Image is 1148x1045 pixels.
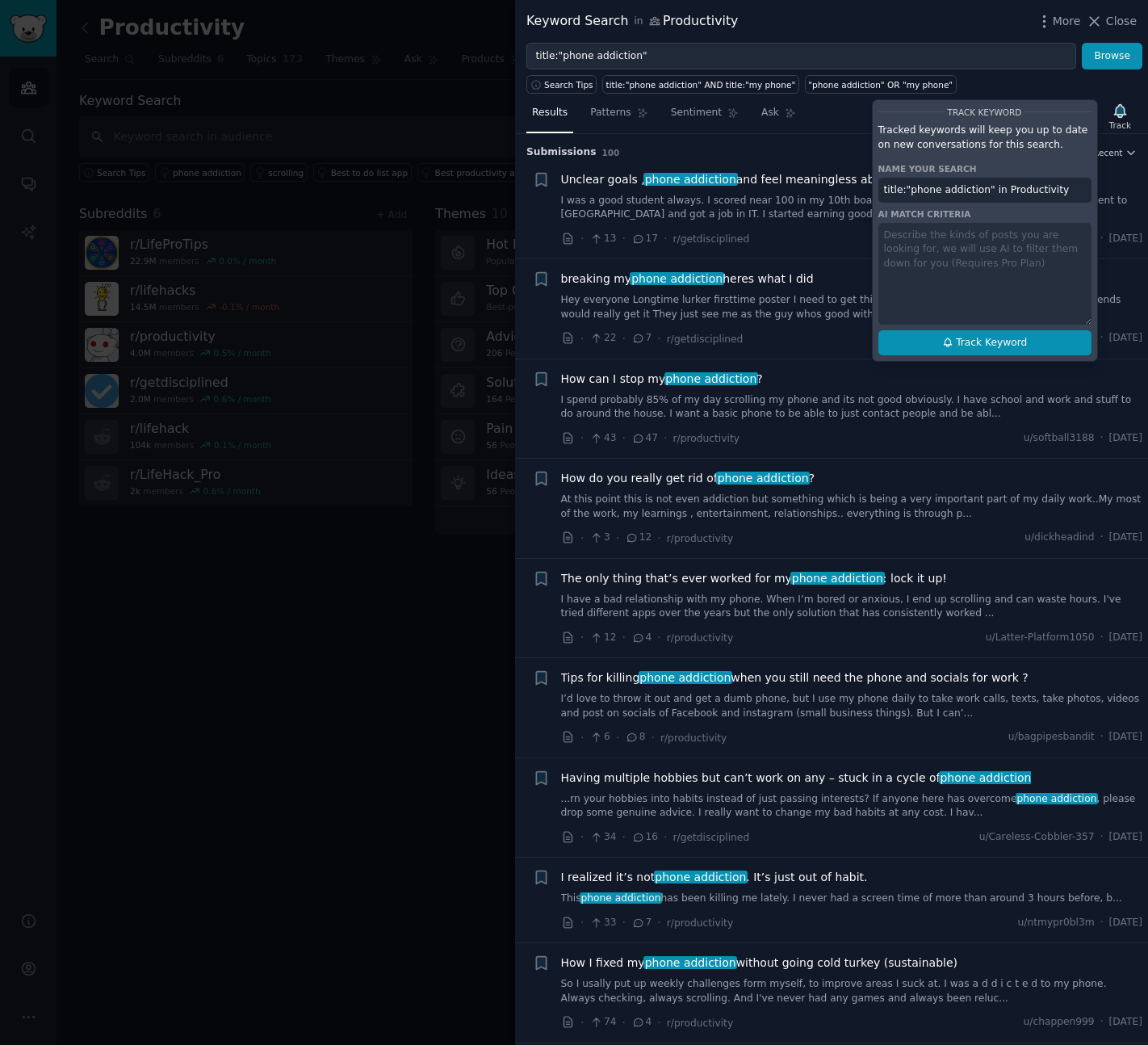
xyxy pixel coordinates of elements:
[878,163,1091,174] div: Name your search
[622,230,626,247] span: ·
[561,470,815,487] span: How do you really get rid of ?
[716,472,811,485] span: phone addiction
[602,148,620,157] span: 100
[631,1015,652,1030] span: 4
[589,916,616,930] span: 33
[580,892,662,904] span: phone addiction
[580,230,584,247] span: ·
[1100,531,1104,545] span: ·
[1016,793,1098,804] span: phone addiction
[561,692,1143,720] a: I’d love to throw it out and get a dumb phone, but I use my phone daily to take work calls, texts...
[606,79,796,90] div: title:"phone addiction" AND title:"my phone"
[589,830,616,845] span: 34
[657,530,660,547] span: ·
[561,271,814,287] a: breaking myphone addictionheres what I did
[790,572,885,585] span: phone addiction
[1093,147,1137,158] button: Recent
[584,100,653,133] a: Patterns
[1100,232,1104,246] span: ·
[878,178,1091,204] input: Name this search
[1082,43,1142,70] button: Browse
[631,331,652,346] span: 7
[561,371,763,388] a: How can I stop myphone addiction?
[939,771,1033,784] span: phone addiction
[1104,99,1137,133] button: Track
[580,1014,584,1031] span: ·
[657,1014,660,1031] span: ·
[589,730,610,745] span: 6
[1100,331,1104,346] span: ·
[561,892,1143,906] a: Thisphone addictionhas been killing me lately. I never had a screen time of more than around 3 ho...
[616,530,619,547] span: ·
[526,100,573,133] a: Results
[622,914,626,931] span: ·
[660,732,727,744] span: r/productivity
[622,430,626,447] span: ·
[589,1015,616,1030] span: 74
[561,171,974,188] span: Unclear goals , and feel meaningless about life in general
[657,629,660,646] span: ·
[561,271,814,287] span: breaking my heres what I did
[1024,431,1095,446] span: u/softball3188
[664,430,667,447] span: ·
[561,493,1143,521] a: At this point this is not even addiction but something which is being a very important part of my...
[667,632,733,644] span: r/productivity
[643,956,738,969] span: phone addiction
[673,233,750,245] span: r/getdisciplined
[671,106,722,120] span: Sentiment
[580,729,584,746] span: ·
[1100,1015,1104,1030] span: ·
[580,330,584,347] span: ·
[561,955,958,972] a: How I fixed myphone addictionwithout going cold turkey (sustainable)
[1024,1015,1095,1030] span: u/chappen999
[956,336,1027,350] span: Track Keyword
[1109,531,1142,545] span: [DATE]
[561,293,1143,321] a: Hey everyone Longtime lurker firsttime poster I need to get this off my chest because I dont thin...
[878,124,1091,152] p: Tracked keywords will keep you up to date on new conversations for this search.
[761,106,779,120] span: Ask
[631,830,658,845] span: 16
[1109,232,1142,246] span: [DATE]
[979,830,1095,845] span: u/Careless-Cobbler-357
[622,629,626,646] span: ·
[664,230,667,247] span: ·
[631,232,658,246] span: 17
[1109,631,1142,645] span: [DATE]
[657,914,660,931] span: ·
[657,330,660,347] span: ·
[667,533,733,544] span: r/productivity
[1100,631,1104,645] span: ·
[589,431,616,446] span: 43
[664,829,667,846] span: ·
[1109,916,1142,930] span: [DATE]
[643,173,738,186] span: phone addiction
[667,917,733,929] span: r/productivity
[544,79,593,90] span: Search Tips
[622,330,626,347] span: ·
[561,570,947,587] span: The only thing that’s ever worked for my : lock it up!
[561,393,1143,422] a: I spend probably 85% of my day scrolling my phone and its not good obviously. I have school and w...
[1109,730,1142,745] span: [DATE]
[561,977,1143,1005] a: So I usally put up weekly challenges form myself, to improve areas I suck at. I was a d d i c t e...
[1109,830,1142,845] span: [DATE]
[625,730,645,745] span: 8
[1024,531,1094,545] span: u/dickheadind
[1109,431,1142,446] span: [DATE]
[634,15,643,29] span: in
[589,531,610,545] span: 3
[1106,13,1137,30] span: Close
[654,871,748,883] span: phone addiction
[526,43,1076,70] input: Try a keyword related to your business
[1100,431,1104,446] span: ·
[805,75,957,94] a: "phone addiction" OR "my phone"
[622,1014,626,1031] span: ·
[532,106,568,120] span: Results
[561,470,815,487] a: How do you really get rid ofphone addiction?
[561,955,958,972] span: How I fixed my without going cold turkey (sustainable)
[652,729,655,746] span: ·
[1086,13,1137,30] button: Close
[561,770,1032,787] a: Having multiple hobbies but can’t work on any – stuck in a cycle ofphone addiction
[526,145,597,160] span: Submission s
[561,570,947,587] a: The only thing that’s ever worked for myphone addiction: lock it up!
[631,431,658,446] span: 47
